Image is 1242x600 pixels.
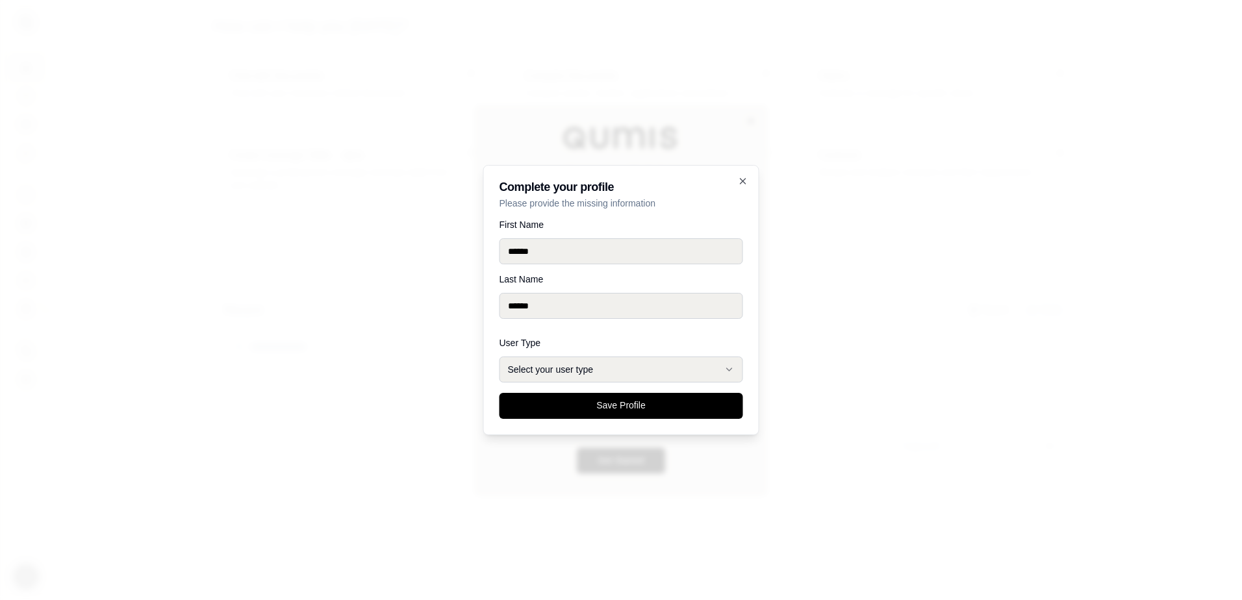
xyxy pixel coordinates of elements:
[500,338,743,347] label: User Type
[500,275,743,284] label: Last Name
[500,181,743,193] h2: Complete your profile
[500,220,743,229] label: First Name
[500,197,743,210] p: Please provide the missing information
[500,393,743,419] button: Save Profile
